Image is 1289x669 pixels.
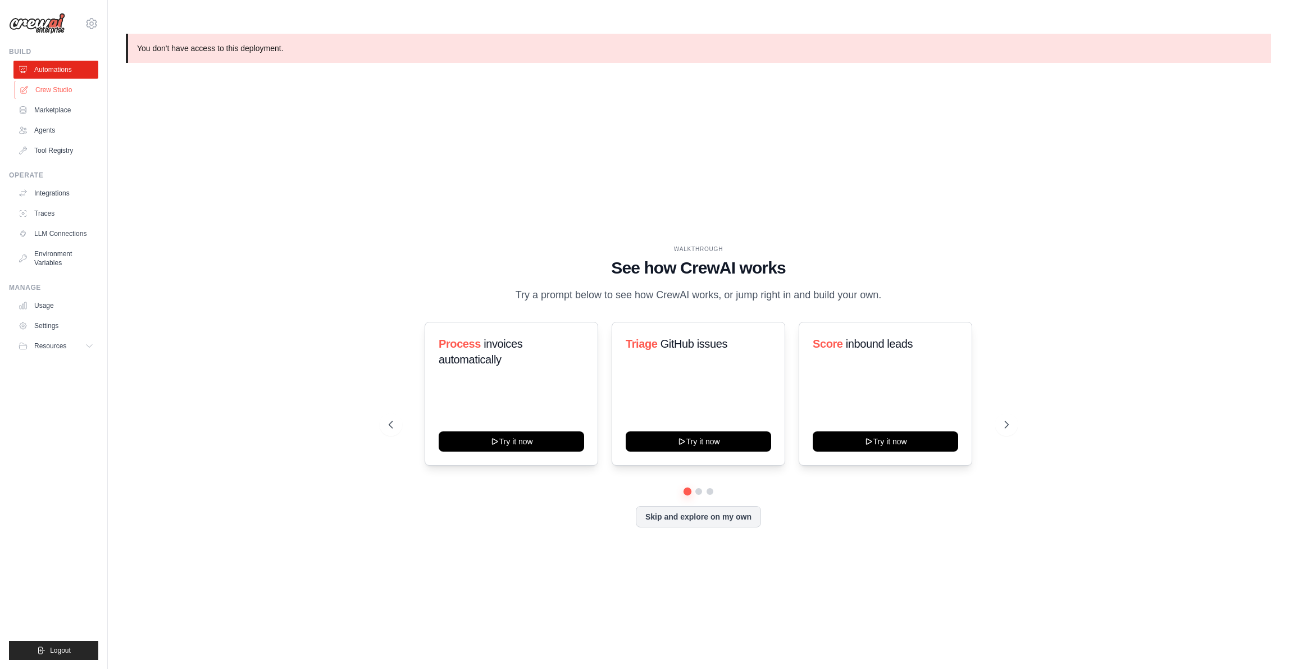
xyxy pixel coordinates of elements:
span: Resources [34,342,66,351]
span: Triage [626,338,658,350]
div: Build [9,47,98,56]
a: Marketplace [13,101,98,119]
a: Integrations [13,184,98,202]
div: WALKTHROUGH [389,245,1009,253]
a: Environment Variables [13,245,98,272]
button: Resources [13,337,98,355]
a: Usage [13,297,98,315]
span: Process [439,338,481,350]
span: inbound leads [846,338,913,350]
a: Crew Studio [15,81,99,99]
span: Score [813,338,843,350]
img: Logo [9,13,65,34]
button: Try it now [439,431,584,452]
div: Operate [9,171,98,180]
span: GitHub issues [661,338,727,350]
h1: See how CrewAI works [389,258,1009,278]
span: invoices automatically [439,338,522,366]
p: You don't have access to this deployment. [126,34,1271,63]
button: Skip and explore on my own [636,506,761,527]
a: Automations [13,61,98,79]
a: Agents [13,121,98,139]
button: Try it now [626,431,771,452]
span: Logout [50,646,71,655]
a: LLM Connections [13,225,98,243]
a: Traces [13,204,98,222]
button: Logout [9,641,98,660]
p: Try a prompt below to see how CrewAI works, or jump right in and build your own. [510,287,887,303]
a: Settings [13,317,98,335]
a: Tool Registry [13,142,98,160]
iframe: Chat Widget [1233,615,1289,669]
div: Manage [9,283,98,292]
button: Try it now [813,431,958,452]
